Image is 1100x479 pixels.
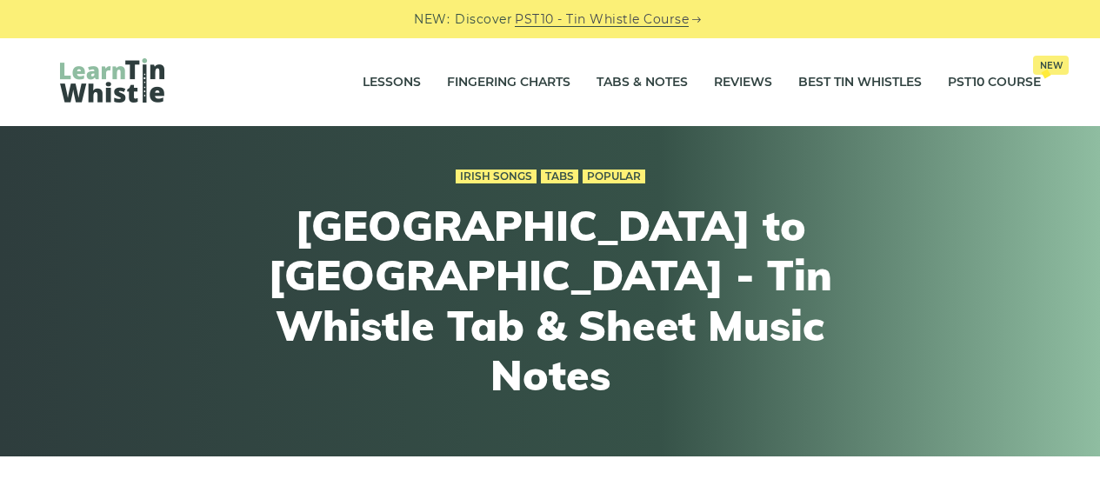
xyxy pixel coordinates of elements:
a: Popular [583,170,645,183]
a: Tabs [541,170,578,183]
h1: [GEOGRAPHIC_DATA] to [GEOGRAPHIC_DATA] - Tin Whistle Tab & Sheet Music Notes [230,201,870,401]
a: Lessons [363,61,421,104]
a: Tabs & Notes [597,61,688,104]
a: Best Tin Whistles [798,61,922,104]
a: Irish Songs [456,170,537,183]
img: LearnTinWhistle.com [60,58,164,103]
a: Fingering Charts [447,61,570,104]
span: New [1033,56,1069,75]
a: PST10 CourseNew [948,61,1041,104]
a: Reviews [714,61,772,104]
